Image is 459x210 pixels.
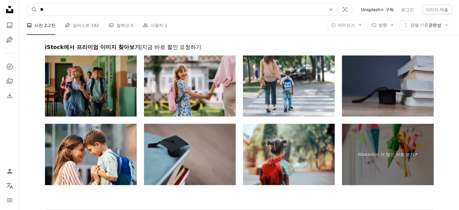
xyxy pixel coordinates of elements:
a: 탐색 [4,61,16,73]
a: Unsplash+ 구독 [357,5,397,15]
button: 방향 [368,21,397,30]
span: 라이선스 [338,23,355,27]
img: 개학 첫날 교실에 들어가는 행복한 소녀와 반 친구들. [45,56,137,117]
span: 정렬 기준 [410,23,429,27]
span: 방향 [378,23,387,27]
span: | 지금 바로 할인 요청하기 [140,44,201,50]
img: 등교 첫날 딸을 학교에 데려간 엄마 [144,56,236,117]
a: 일러스트 192 [65,16,99,35]
a: 로그인 / 가입 [4,165,16,177]
button: 삭제 [324,4,337,15]
img: 교과서 더미 옆에 있는 검은색 졸업식 모자. [342,56,434,117]
button: 이미지 제출 [422,5,452,15]
a: 사용자 1 [143,16,167,35]
img: 개학 첫날 함께 포옹하는 어머니와 아들 [45,124,137,185]
button: 정렬 기준관련성 [400,21,452,30]
a: 다운로드 내역 [4,90,16,102]
button: 언어 [4,180,16,192]
span: 관련성 [410,22,441,28]
button: Unsplash 검색 [27,4,37,15]
img: 학교로 돌아가는 어린 소녀의 초상화 [243,124,335,185]
a: 컬렉션 0 [109,16,133,35]
a: iStock에서 더 많은 자료 보기↗ [342,124,434,185]
a: 일러스트 [4,34,16,46]
a: 사진 [4,19,16,31]
button: 시각적 검색 [338,4,352,15]
img: 돌아온 첫날 아들을 초등학교에 데려다주는 엄마 [243,56,335,117]
button: 메뉴 [4,194,16,206]
a: 홈 — Unsplash [4,4,16,17]
button: 라이선스 [327,21,365,30]
span: 1 [165,22,167,29]
a: 컬렉션 [4,75,16,87]
span: 0 [130,22,133,29]
img: 형형색색의 책 더미 위에 놓인 검은색 졸업식 모자. [144,124,236,185]
form: 사이트 전체에서 이미지 찾기 [27,4,352,16]
h2: iStock에서 프리미엄 이미지 찾아보기 [45,44,434,51]
a: 로그인 [397,5,417,15]
span: 192 [91,22,99,29]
